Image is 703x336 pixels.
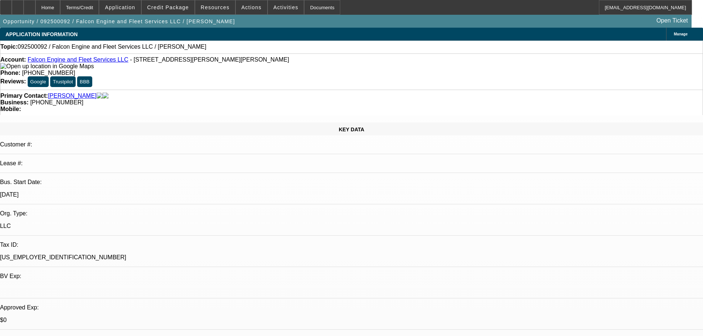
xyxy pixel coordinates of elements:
span: Application [105,4,135,10]
img: linkedin-icon.png [103,93,108,99]
span: KEY DATA [339,127,364,132]
button: Resources [195,0,235,14]
a: Open Ticket [654,14,691,27]
button: Trustpilot [50,76,75,87]
a: Falcon Engine and Fleet Services LLC [28,56,128,63]
span: APPLICATION INFORMATION [6,31,77,37]
button: Application [99,0,141,14]
a: [PERSON_NAME] [48,93,97,99]
span: Activities [273,4,299,10]
strong: Account: [0,56,26,63]
strong: Business: [0,99,28,105]
button: BBB [77,76,92,87]
strong: Topic: [0,44,18,50]
button: Actions [236,0,267,14]
span: Resources [201,4,230,10]
img: Open up location in Google Maps [0,63,94,70]
button: Google [28,76,49,87]
span: - [STREET_ADDRESS][PERSON_NAME][PERSON_NAME] [130,56,289,63]
span: Actions [241,4,262,10]
img: facebook-icon.png [97,93,103,99]
span: 092500092 / Falcon Engine and Fleet Services LLC / [PERSON_NAME] [18,44,206,50]
span: Opportunity / 092500092 / Falcon Engine and Fleet Services LLC / [PERSON_NAME] [3,18,235,24]
span: Manage [674,32,688,36]
span: [PHONE_NUMBER] [22,70,75,76]
strong: Primary Contact: [0,93,48,99]
strong: Reviews: [0,78,26,84]
button: Activities [268,0,304,14]
span: Credit Package [147,4,189,10]
strong: Mobile: [0,106,21,112]
strong: Phone: [0,70,20,76]
button: Credit Package [142,0,194,14]
a: View Google Maps [0,63,94,69]
span: [PHONE_NUMBER] [30,99,83,105]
